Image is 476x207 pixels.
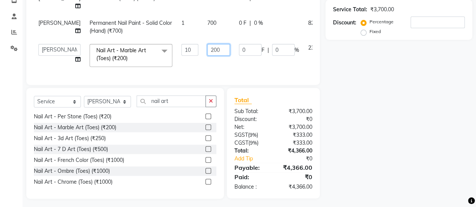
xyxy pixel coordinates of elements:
[308,44,320,51] span: 2360
[273,163,318,172] div: ₹4,366.00
[273,115,318,123] div: ₹0
[234,131,248,138] span: SGST
[333,6,367,14] div: Service Total:
[128,55,131,62] a: x
[273,172,318,181] div: ₹0
[229,155,281,163] a: Add Tip
[38,20,81,26] span: [PERSON_NAME]
[229,107,274,115] div: Sub Total:
[229,123,274,131] div: Net:
[229,115,274,123] div: Discount:
[90,20,172,34] span: Permanent Nail Paint - Solid Color (Hand) (₹700)
[239,19,246,27] span: 0 F
[254,19,263,27] span: 0 %
[207,20,216,26] span: 700
[34,167,110,175] div: Nail Art - Ombre (Toes) (₹1000)
[268,46,269,54] span: |
[250,140,257,146] span: 9%
[249,19,251,27] span: |
[229,139,274,147] div: ( )
[34,124,116,131] div: Nail Art - Marble Art (Toes) (₹200)
[273,147,318,155] div: ₹4,366.00
[273,183,318,191] div: ₹4,366.00
[234,96,252,104] span: Total
[229,147,274,155] div: Total:
[229,131,274,139] div: ( )
[249,132,257,138] span: 9%
[370,6,394,14] div: ₹3,700.00
[96,47,146,62] span: Nail Art - Marble Art (Toes) (₹200)
[262,46,265,54] span: F
[34,145,108,153] div: Nail Art - 7 D Art (Toes) (₹500)
[273,123,318,131] div: ₹3,700.00
[273,139,318,147] div: ₹333.00
[273,131,318,139] div: ₹333.00
[34,113,111,121] div: Nail Art - Per Stone (Toes) (₹20)
[273,107,318,115] div: ₹3,700.00
[308,20,317,26] span: 826
[295,46,299,54] span: %
[370,18,394,25] label: Percentage
[34,156,124,164] div: Nail Art - French Color (Toes) (₹1000)
[229,172,274,181] div: Paid:
[137,95,206,107] input: Search or Scan
[34,134,106,142] div: Nail Art - 3d Art (Toes) (₹250)
[181,20,184,26] span: 1
[281,155,318,163] div: ₹0
[229,183,274,191] div: Balance :
[34,178,113,186] div: Nail Art - Chrome (Toes) (₹1000)
[234,139,248,146] span: CGST
[370,28,381,35] label: Fixed
[333,19,356,27] div: Discount:
[229,163,274,172] div: Payable:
